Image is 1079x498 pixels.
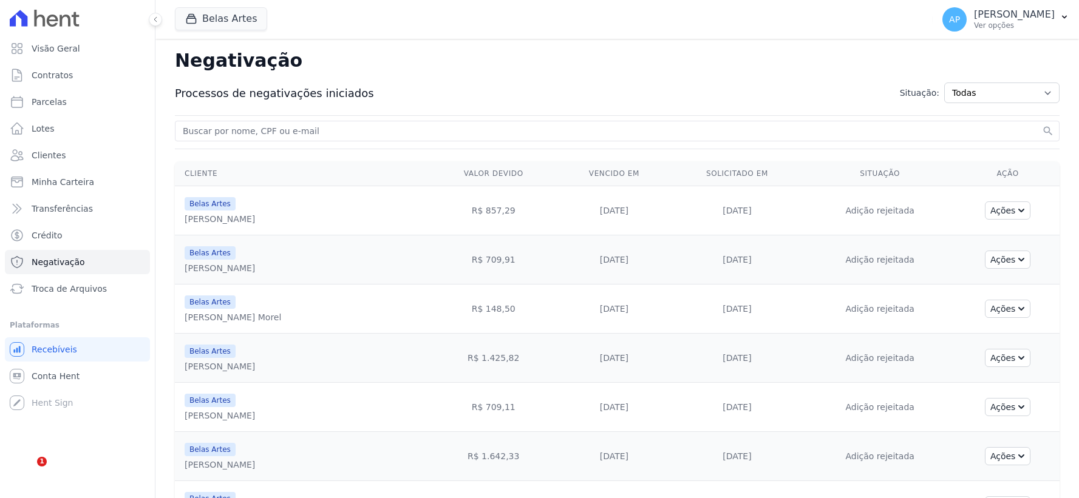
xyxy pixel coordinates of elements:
[429,235,558,284] td: R$ 709,91
[32,42,80,55] span: Visão Geral
[5,223,150,247] a: Crédito
[558,334,670,383] td: [DATE]
[429,383,558,432] td: R$ 709,11
[32,149,66,161] span: Clientes
[804,235,956,284] td: Adição rejeitada
[5,277,150,301] a: Troca de Arquivos
[180,124,1040,138] input: Buscar por nome, CPF ou e-mail
[32,343,77,355] span: Recebíveis
[185,262,255,274] div: [PERSON_NAME]
[185,459,255,471] div: [PERSON_NAME]
[900,87,939,99] span: Situação:
[804,186,956,235] td: Adição rejeitada
[804,161,956,186] th: Situação
[32,69,73,81] span: Contratos
[974,21,1055,30] p: Ver opções
[933,2,1079,36] button: AP [PERSON_NAME] Ver opções
[5,143,150,167] a: Clientes
[985,349,1031,367] button: Ações
[985,300,1031,318] button: Ações
[10,318,145,332] div: Plataformas
[804,284,956,334] td: Adição rejeitada
[558,383,670,432] td: [DATE]
[5,250,150,274] a: Negativação
[185,394,236,407] span: Belas Artes
[185,295,236,309] span: Belas Artes
[175,85,374,101] span: Processos de negativações iniciados
[985,398,1031,416] button: Ações
[12,457,41,486] iframe: Intercom live chat
[429,432,558,481] td: R$ 1.642,33
[429,334,558,383] td: R$ 1.425,82
[5,63,150,87] a: Contratos
[5,36,150,61] a: Visão Geral
[32,203,93,215] span: Transferências
[670,432,804,481] td: [DATE]
[5,170,150,194] a: Minha Carteira
[185,443,236,456] span: Belas Artes
[32,229,63,241] span: Crédito
[956,161,1060,186] th: Ação
[32,283,107,295] span: Troca de Arquivos
[985,201,1031,220] button: Ações
[185,246,236,260] span: Belas Artes
[185,409,255,422] div: [PERSON_NAME]
[32,256,85,268] span: Negativação
[32,123,55,135] span: Lotes
[185,311,281,323] div: [PERSON_NAME] Morel
[974,8,1055,21] p: [PERSON_NAME]
[5,197,150,221] a: Transferências
[558,161,670,186] th: Vencido em
[175,161,429,186] th: Cliente
[804,432,956,481] td: Adição rejeitada
[804,334,956,383] td: Adição rejeitada
[670,334,804,383] td: [DATE]
[175,7,267,30] button: Belas Artes
[558,235,670,284] td: [DATE]
[175,49,1060,73] h2: Negativação
[37,457,47,466] span: 1
[32,96,67,108] span: Parcelas
[1042,125,1054,137] button: search
[985,447,1031,465] button: Ações
[5,364,150,388] a: Conta Hent
[670,161,804,186] th: Solicitado em
[670,383,804,432] td: [DATE]
[32,370,80,382] span: Conta Hent
[670,186,804,235] td: [DATE]
[185,345,236,358] span: Belas Artes
[429,161,558,186] th: Valor devido
[558,186,670,235] td: [DATE]
[5,337,150,362] a: Recebíveis
[185,213,255,225] div: [PERSON_NAME]
[429,284,558,334] td: R$ 148,50
[985,251,1031,269] button: Ações
[185,360,255,372] div: [PERSON_NAME]
[558,284,670,334] td: [DATE]
[5,90,150,114] a: Parcelas
[32,176,94,188] span: Minha Carteira
[185,197,236,210] span: Belas Artes
[670,284,804,334] td: [DATE]
[558,432,670,481] td: [DATE]
[949,15,960,24] span: AP
[670,235,804,284] td: [DATE]
[804,383,956,432] td: Adição rejeitada
[5,116,150,141] a: Lotes
[429,186,558,235] td: R$ 857,29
